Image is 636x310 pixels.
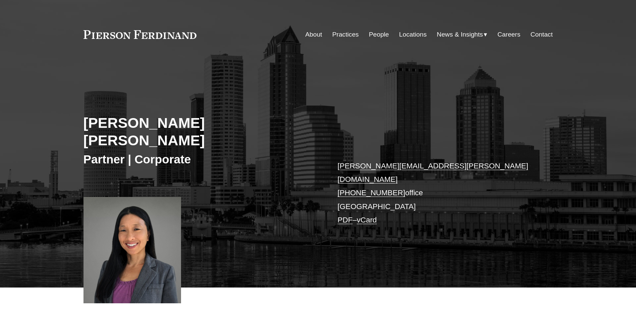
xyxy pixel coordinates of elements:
span: News & Insights [437,29,483,41]
h3: Partner | Corporate [83,152,318,167]
a: People [369,28,389,41]
a: Practices [332,28,359,41]
a: folder dropdown [437,28,487,41]
a: Locations [399,28,426,41]
a: [PERSON_NAME][EMAIL_ADDRESS][PERSON_NAME][DOMAIN_NAME] [338,162,528,184]
a: PDF [338,216,353,224]
a: Contact [530,28,553,41]
a: [PHONE_NUMBER] [338,189,405,197]
a: Careers [498,28,520,41]
h2: [PERSON_NAME] [PERSON_NAME] [83,114,318,149]
p: office [GEOGRAPHIC_DATA] – [338,159,533,227]
a: vCard [357,216,377,224]
a: About [305,28,322,41]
